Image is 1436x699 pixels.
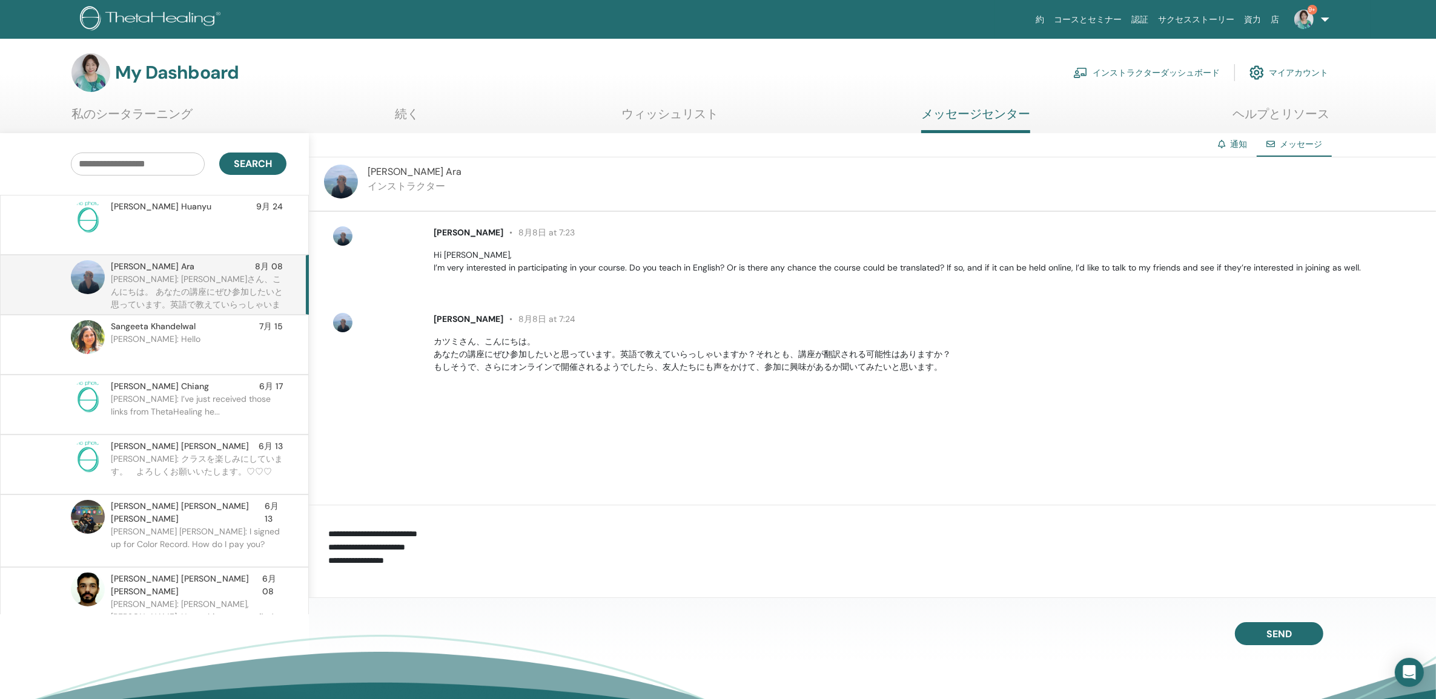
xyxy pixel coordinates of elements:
span: 7月 15 [259,320,283,333]
span: 8月8日 at 7:24 [503,313,575,324]
span: [PERSON_NAME] Ara [111,260,194,273]
p: [PERSON_NAME] [PERSON_NAME]: I signed up for Color Record. How do I pay you? [111,525,286,562]
img: default.jpg [71,260,105,294]
p: [PERSON_NAME]: クラスを楽しみにしています。 よろしくお願いいたします。♡♡♡ [111,453,286,489]
img: default.jpg [71,573,105,606]
a: 認証 [1127,8,1154,31]
a: 資力 [1240,8,1266,31]
img: chalkboard-teacher.svg [1073,67,1088,78]
span: [PERSON_NAME] Huanyu [111,200,211,213]
span: Send [1266,628,1292,640]
span: [PERSON_NAME] [434,227,503,238]
img: no-photo.png [71,200,105,234]
span: 8月8日 at 7:23 [503,227,575,238]
p: Hi [PERSON_NAME], I’m very interested in participating in your course. Do you teach in English? O... [434,249,1422,274]
a: コースとセミナー [1050,8,1127,31]
a: 約 [1031,8,1050,31]
span: 6月 13 [259,440,283,453]
p: [PERSON_NAME]: [PERSON_NAME]さん、こんにちは。 あなたの講座にぜひ参加したいと思っています。英語で教えていらっしゃいますか... [111,273,286,309]
span: メッセージ [1280,139,1322,149]
img: default.jpg [333,226,352,246]
img: no-photo.png [71,440,105,474]
a: 通知 [1230,139,1247,149]
img: default.jpg [324,165,358,199]
span: 6月 08 [263,573,283,598]
a: インストラクターダッシュボード [1073,59,1220,86]
p: カツミさん、こんにちは。 あなたの講座にぜひ参加したいと思っています。英語で教えていらっしゃいますか？それとも、講座が翻訳される可能性はありますか？ もしそうで、さらにオンラインで開催されるよう... [434,335,1422,373]
span: [PERSON_NAME] Chiang [111,380,209,393]
img: default.jpg [71,320,105,354]
span: 6月 17 [259,380,283,393]
span: Search [234,157,272,170]
p: [PERSON_NAME]: Hello [111,333,286,369]
span: 9月 24 [256,200,283,213]
p: [PERSON_NAME]: I’ve just received those links from ThetaHealing he... [111,393,286,429]
img: default.jpg [333,313,352,332]
a: 続く [395,107,419,130]
a: マイアカウント [1249,59,1328,86]
a: 私のシータラーニング [71,107,193,130]
a: ヘルプとリソース [1233,107,1329,130]
button: Send [1235,622,1323,645]
span: [PERSON_NAME] [PERSON_NAME] [PERSON_NAME] [111,573,262,598]
img: no-photo.png [71,380,105,414]
div: Open Intercom Messenger [1395,658,1424,687]
p: インストラクター [368,179,462,194]
img: default.jpg [71,500,105,534]
a: メッセージセンター [921,107,1030,133]
span: Sangeeta Khandelwal [111,320,196,333]
a: ウィッシュリスト [622,107,719,130]
img: cog.svg [1249,62,1264,83]
span: 6月 13 [265,500,283,525]
img: default.jpg [71,53,110,92]
p: [PERSON_NAME]: [PERSON_NAME], [PERSON_NAME]. Hope this message finds you well. D... [111,598,286,634]
img: default.jpg [1294,10,1314,29]
a: サクセスストーリー [1154,8,1240,31]
span: [PERSON_NAME] Ara [368,165,462,178]
button: Search [219,153,286,175]
h3: My Dashboard [115,62,239,84]
span: [PERSON_NAME] [PERSON_NAME] [111,440,249,453]
a: 店 [1266,8,1285,31]
span: 9+ [1308,5,1317,15]
img: logo.png [80,6,225,33]
span: [PERSON_NAME] [434,313,503,324]
span: [PERSON_NAME] [PERSON_NAME] [PERSON_NAME] [111,500,265,525]
span: 8月 08 [255,260,283,273]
